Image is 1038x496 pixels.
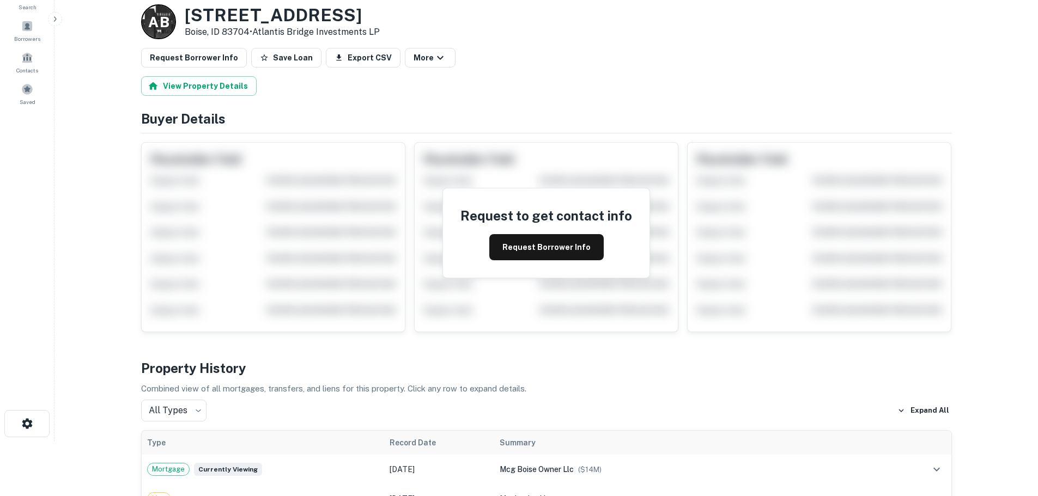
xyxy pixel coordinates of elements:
[141,48,247,68] button: Request Borrower Info
[141,358,952,378] h4: Property History
[141,400,207,421] div: All Types
[326,48,400,68] button: Export CSV
[494,431,894,455] th: Summary
[16,66,38,75] span: Contacts
[578,466,602,474] span: ($ 14M )
[141,382,952,395] p: Combined view of all mortgages, transfers, and liens for this property. Click any row to expand d...
[984,409,1038,461] iframe: Chat Widget
[141,109,952,128] h4: Buyer Details
[19,3,37,11] span: Search
[252,27,380,37] a: Atlantis Bridge Investments LP
[3,16,51,45] a: Borrowers
[489,234,604,260] button: Request Borrower Info
[3,47,51,77] a: Contacts
[460,206,632,225] h4: Request to get contact info
[3,79,51,108] a: Saved
[500,465,574,474] span: mcg boise owner llc
[20,97,35,106] span: Saved
[895,402,952,419] button: Expand All
[384,431,494,455] th: Record Date
[185,5,380,26] h3: [STREET_ADDRESS]
[251,48,321,68] button: Save Loan
[194,463,262,476] span: Currently viewing
[142,431,384,455] th: Type
[185,26,380,39] p: Boise, ID 83704 •
[405,48,456,68] button: More
[14,34,40,43] span: Borrowers
[141,76,257,96] button: View Property Details
[148,464,189,475] span: Mortgage
[927,460,946,479] button: expand row
[148,11,168,33] p: A B
[384,455,494,484] td: [DATE]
